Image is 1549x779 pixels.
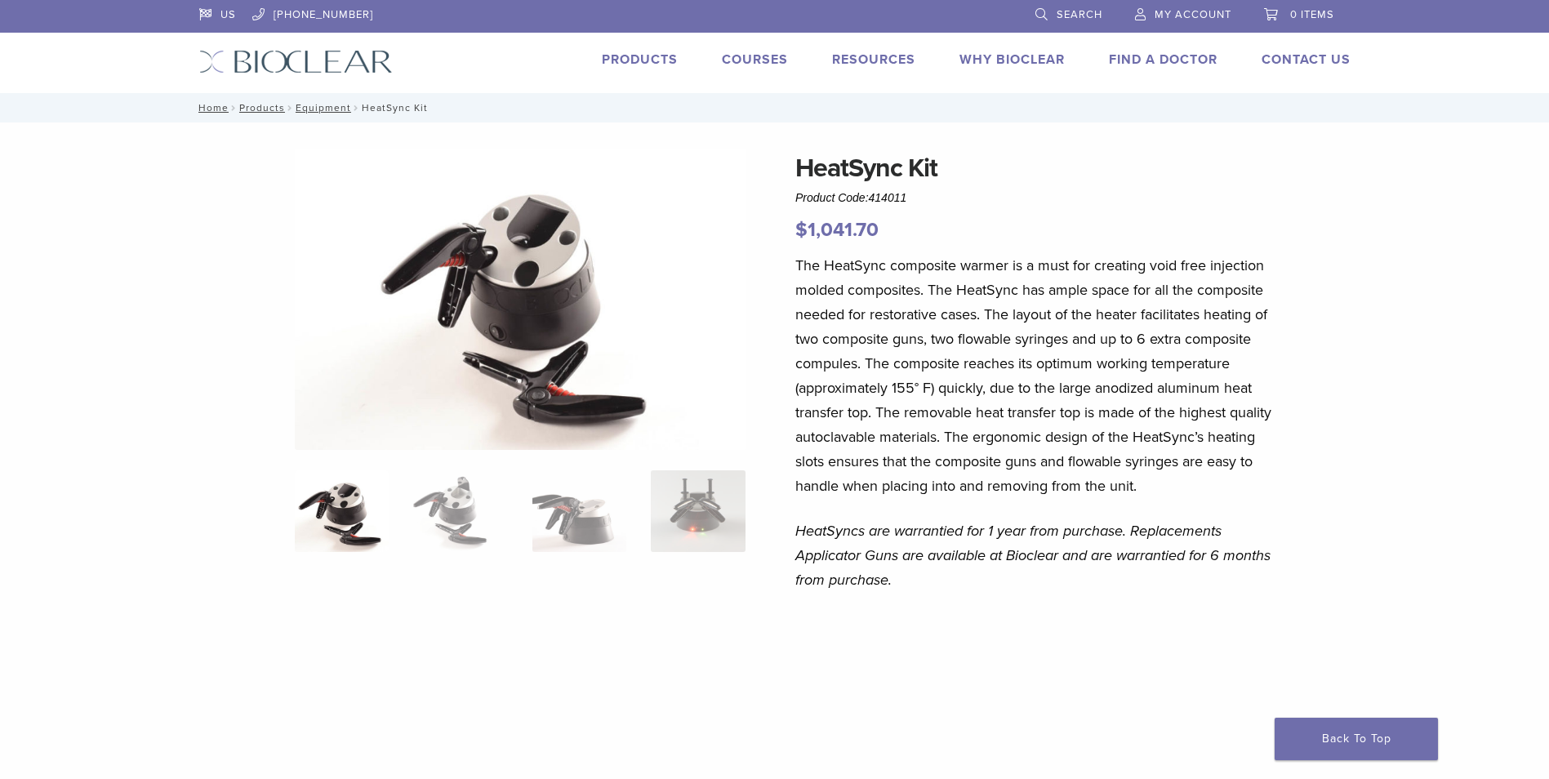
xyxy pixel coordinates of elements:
a: Contact Us [1262,51,1351,68]
em: HeatSyncs are warrantied for 1 year from purchase. Replacements Applicator Guns are available at ... [795,522,1271,589]
a: Why Bioclear [959,51,1065,68]
img: HeatSync Kit - Image 4 [651,470,745,552]
nav: HeatSync Kit [187,93,1363,122]
span: 414011 [869,191,907,204]
img: HeatSync Kit-4 [295,149,746,450]
a: Home [194,102,229,114]
a: Resources [832,51,915,68]
a: Courses [722,51,788,68]
img: Bioclear [199,50,393,73]
bdi: 1,041.70 [795,218,879,242]
a: Find A Doctor [1109,51,1217,68]
span: $ [795,218,808,242]
p: The HeatSync composite warmer is a must for creating void free injection molded composites. The H... [795,253,1275,498]
img: HeatSync-Kit-4-324x324.jpg [295,470,389,552]
span: 0 items [1290,8,1334,21]
span: Search [1057,8,1102,21]
span: Product Code: [795,191,906,204]
span: My Account [1155,8,1231,21]
img: HeatSync Kit - Image 2 [413,470,507,552]
a: Back To Top [1275,718,1438,760]
h1: HeatSync Kit [795,149,1275,188]
img: HeatSync Kit - Image 3 [532,470,626,552]
span: / [229,104,239,112]
span: / [351,104,362,112]
a: Equipment [296,102,351,114]
span: / [285,104,296,112]
a: Products [239,102,285,114]
a: Products [602,51,678,68]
